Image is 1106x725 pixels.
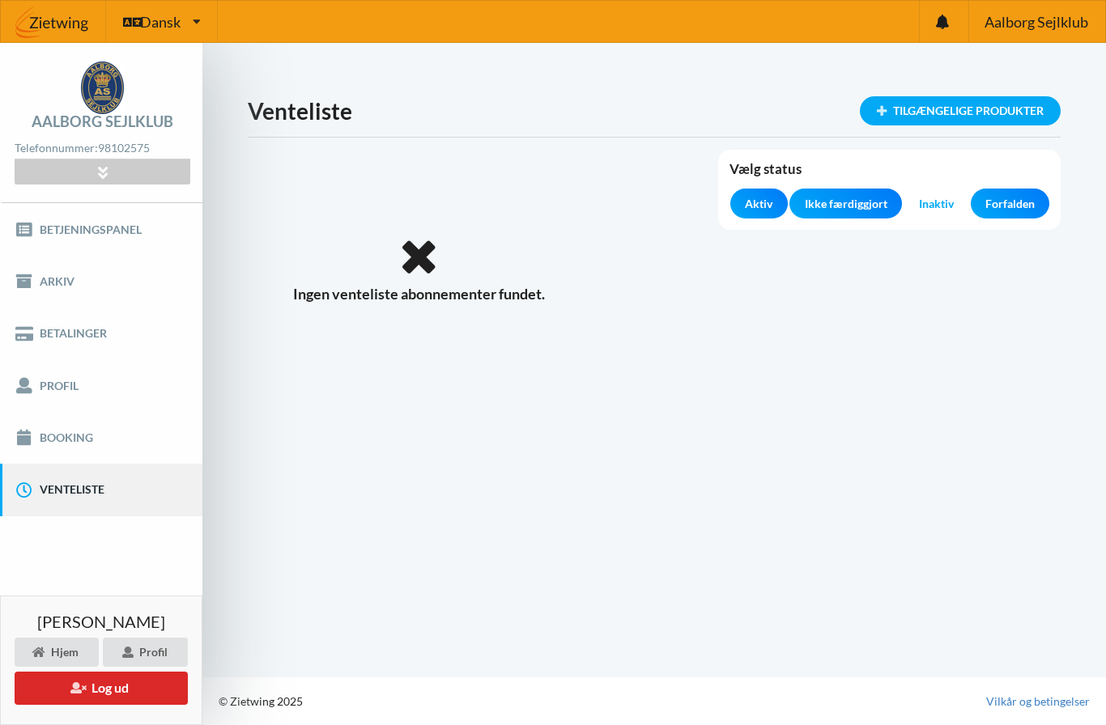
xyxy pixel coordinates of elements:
[140,15,181,29] span: Dansk
[805,196,887,212] span: Ikke færdiggjort
[986,693,1090,710] a: Vilkår og betingelser
[745,196,772,212] span: Aktiv
[37,613,165,630] span: [PERSON_NAME]
[730,161,1049,189] div: Vælg status
[919,196,954,212] span: Inaktiv
[985,15,1088,29] span: Aalborg Sejlklub
[15,672,188,705] button: Log ud
[248,235,591,303] div: Ingen venteliste abonnementer fundet.
[15,138,189,159] div: Telefonnummer:
[32,114,173,129] div: Aalborg Sejlklub
[103,638,188,667] div: Profil
[985,196,1035,212] span: Forfalden
[98,141,150,155] strong: 98102575
[15,638,99,667] div: Hjem
[860,96,1061,125] div: Tilgængelige produkter
[248,96,1061,125] h1: Venteliste
[81,61,124,114] img: logo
